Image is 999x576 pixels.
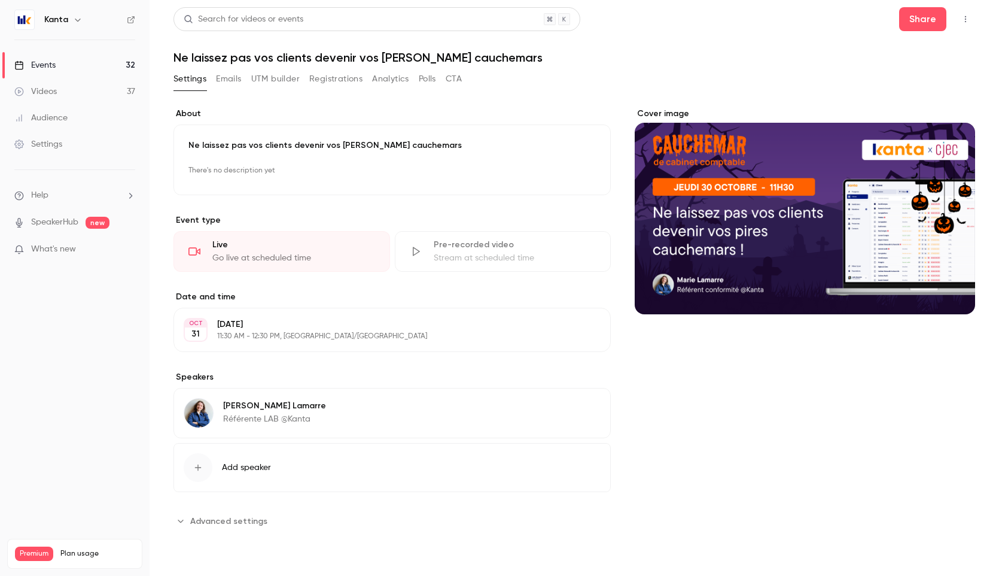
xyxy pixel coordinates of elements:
label: Date and time [173,291,611,303]
button: Emails [216,69,241,89]
p: Référente LAB @Kanta [223,413,326,425]
a: SpeakerHub [31,216,78,229]
div: Search for videos or events [184,13,303,26]
div: Audience [14,112,68,124]
span: Premium [15,547,53,561]
button: Share [899,7,946,31]
span: new [86,217,109,229]
div: Pre-recorded video [434,239,596,251]
section: Advanced settings [173,511,611,530]
div: Marie Lamarre[PERSON_NAME] LamarreRéférente LAB @Kanta [173,388,611,438]
span: Advanced settings [190,515,267,528]
div: Pre-recorded videoStream at scheduled time [395,231,611,272]
li: help-dropdown-opener [14,189,135,202]
button: UTM builder [251,69,300,89]
p: [DATE] [217,319,547,331]
button: Add speaker [173,443,611,492]
p: 11:30 AM - 12:30 PM, [GEOGRAPHIC_DATA]/[GEOGRAPHIC_DATA] [217,332,547,341]
div: Go live at scheduled time [212,252,375,264]
p: 31 [191,328,200,340]
span: Plan usage [60,549,135,559]
span: What's new [31,243,76,256]
button: Registrations [309,69,363,89]
div: Live [212,239,375,251]
button: Advanced settings [173,511,275,530]
button: Analytics [372,69,409,89]
p: Ne laissez pas vos clients devenir vos [PERSON_NAME] cauchemars [188,140,596,151]
div: Stream at scheduled time [434,252,596,264]
img: Marie Lamarre [184,399,213,428]
span: Help [31,189,48,202]
button: Polls [419,69,436,89]
label: Cover image [635,108,975,120]
div: Settings [14,138,62,150]
p: There's no description yet [188,161,596,180]
div: Events [14,59,56,71]
section: Cover image [635,108,975,314]
iframe: Noticeable Trigger [121,244,135,255]
div: OCT [185,319,206,328]
button: Settings [173,69,206,89]
span: Add speaker [222,462,271,474]
label: Speakers [173,371,611,383]
img: Kanta [15,10,34,29]
label: About [173,108,611,120]
h6: Kanta [44,14,68,26]
div: Videos [14,86,57,98]
div: LiveGo live at scheduled time [173,231,390,272]
p: [PERSON_NAME] Lamarre [223,400,326,412]
h1: Ne laissez pas vos clients devenir vos [PERSON_NAME] cauchemars [173,50,975,65]
p: Event type [173,214,611,226]
button: CTA [446,69,462,89]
